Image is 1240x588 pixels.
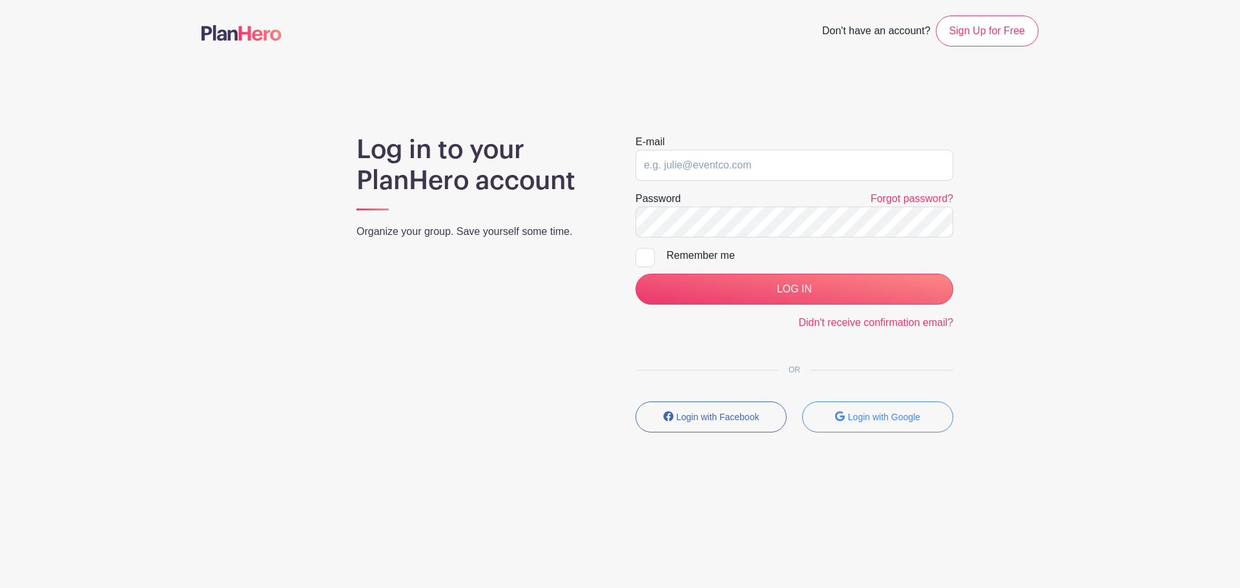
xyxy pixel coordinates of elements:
a: Forgot password? [871,193,953,204]
a: Didn't receive confirmation email? [798,317,953,328]
small: Login with Google [848,412,920,422]
p: Organize your group. Save yourself some time. [356,224,604,239]
h1: Log in to your PlanHero account [356,134,604,196]
span: OR [778,365,811,374]
button: Login with Facebook [635,401,787,432]
div: Remember me [666,248,953,263]
img: logo-507f7623f17ff9eddc593b1ce0a138ce2505c220e1c5a4e2b4648c50719b7d32.svg [201,25,282,41]
a: Sign Up for Free [936,15,1038,46]
small: Login with Facebook [676,412,759,422]
input: e.g. julie@eventco.com [635,150,953,181]
button: Login with Google [802,401,953,432]
span: Don't have an account? [822,18,931,46]
label: Password [635,191,681,207]
label: E-mail [635,134,665,150]
input: LOG IN [635,274,953,305]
